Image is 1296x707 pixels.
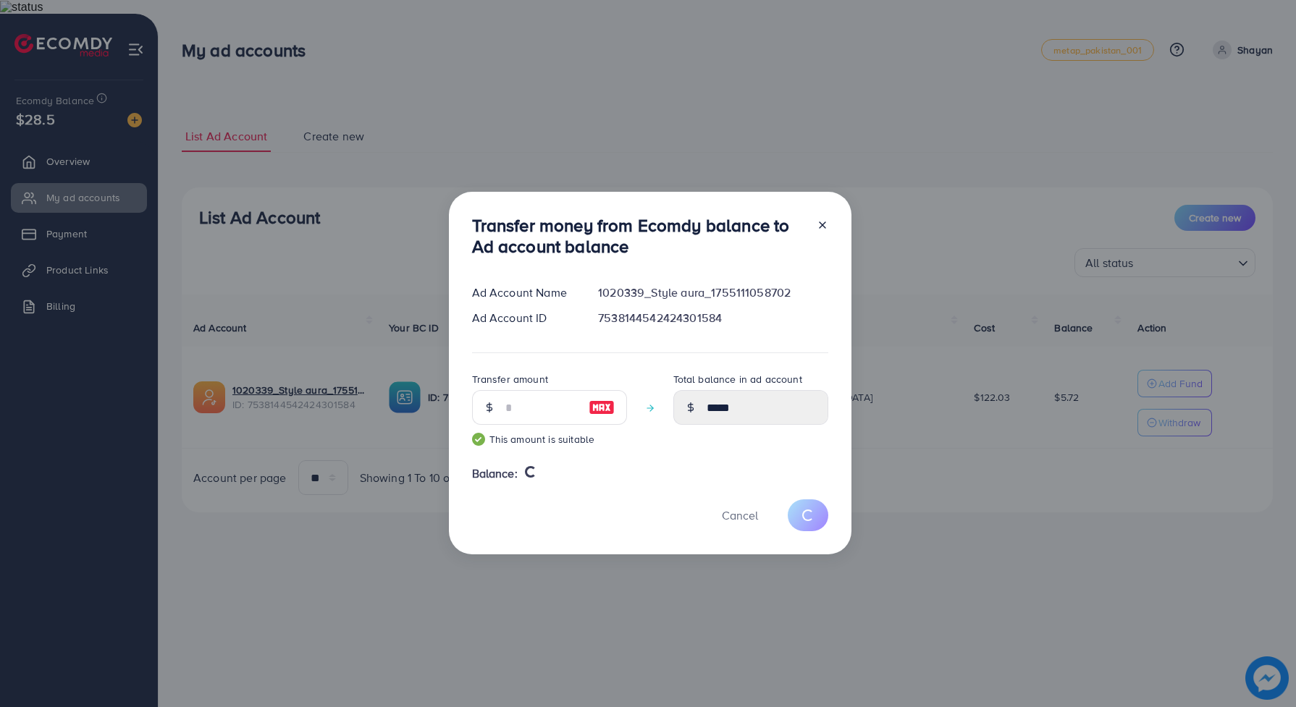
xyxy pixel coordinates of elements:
img: guide [472,433,485,446]
span: Cancel [722,507,758,523]
label: Total balance in ad account [673,372,802,386]
img: image [589,399,615,416]
button: Cancel [704,499,776,530]
span: Balance: [472,465,518,482]
div: Ad Account ID [460,310,587,326]
div: 7538144542424301584 [586,310,839,326]
label: Transfer amount [472,372,548,386]
div: Ad Account Name [460,284,587,301]
small: This amount is suitable [472,432,627,446]
div: 1020339_Style aura_1755111058702 [586,284,839,301]
h3: Transfer money from Ecomdy balance to Ad account balance [472,215,805,257]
